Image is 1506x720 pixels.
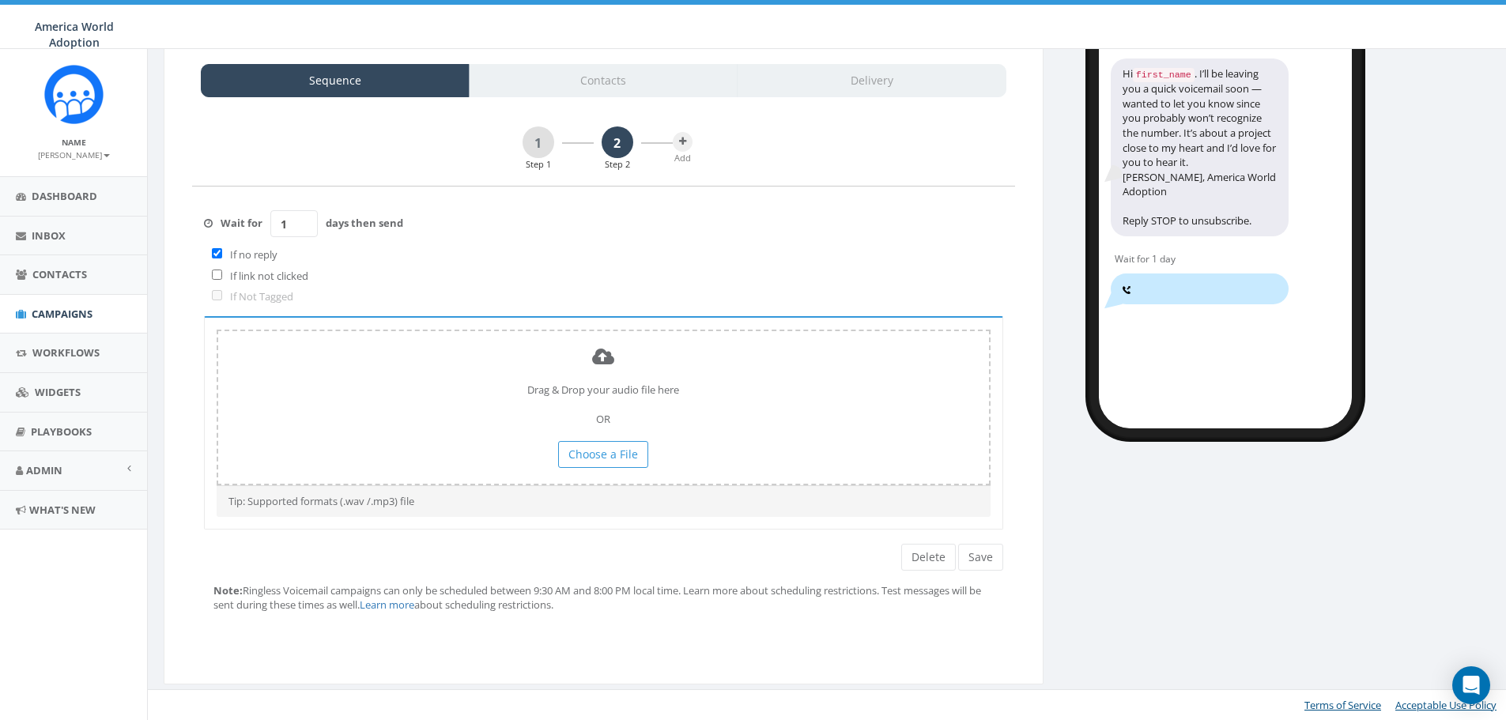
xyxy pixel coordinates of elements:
[1123,286,1130,294] img: outgoing-call-cda28cece0830dfe3758e67995fb68531756abf2126a938dd635cb34620b5638.png
[213,583,981,613] span: Ringless Voicemail campaigns can only be scheduled between 9:30 AM and 8:00 PM local time. Learn ...
[1452,666,1490,704] div: Open Intercom Messenger
[360,597,414,612] a: Learn more
[318,216,403,230] span: days then send
[901,544,956,571] button: Delete
[523,126,554,158] a: 1
[1133,68,1195,82] code: first_name
[596,412,610,426] span: OR
[44,65,104,124] img: Rally_Corp_Icon.png
[526,158,551,171] div: Step 1
[222,247,277,262] label: If no reply
[213,583,243,597] b: Note:
[1395,698,1497,712] a: Acceptable Use Policy
[673,132,693,152] button: Add Step
[605,158,630,171] div: Step 2
[558,441,648,468] button: Choose a File
[222,289,293,304] label: If Not Tagged
[1304,698,1381,712] a: Terms of Service
[1111,58,1289,236] div: Hi . I’ll be leaving you a quick voicemail soon — wanted to let you know since you probably won’t...
[62,137,86,148] small: Name
[217,494,862,509] div: Tip: Supported formats (.wav /.mp3) file
[35,385,81,399] span: Widgets
[32,267,87,281] span: Contacts
[32,189,97,203] span: Dashboard
[222,269,308,284] label: If link not clicked
[32,307,92,321] span: Campaigns
[673,152,693,164] div: Add
[568,447,638,462] span: Choose a File
[602,126,633,158] a: 2
[26,463,62,477] span: Admin
[31,424,92,439] span: Playbooks
[32,345,100,360] span: Workflows
[32,228,66,243] span: Inbox
[29,503,96,517] span: What's New
[201,64,470,97] a: Sequence
[1099,244,1352,273] div: Wait for 1 day
[38,149,110,160] small: [PERSON_NAME]
[35,19,114,50] span: America World Adoption
[958,544,1003,571] button: Save
[213,216,270,230] span: Wait for
[217,330,991,485] div: Drag & Drop your audio file here
[38,147,110,161] a: [PERSON_NAME]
